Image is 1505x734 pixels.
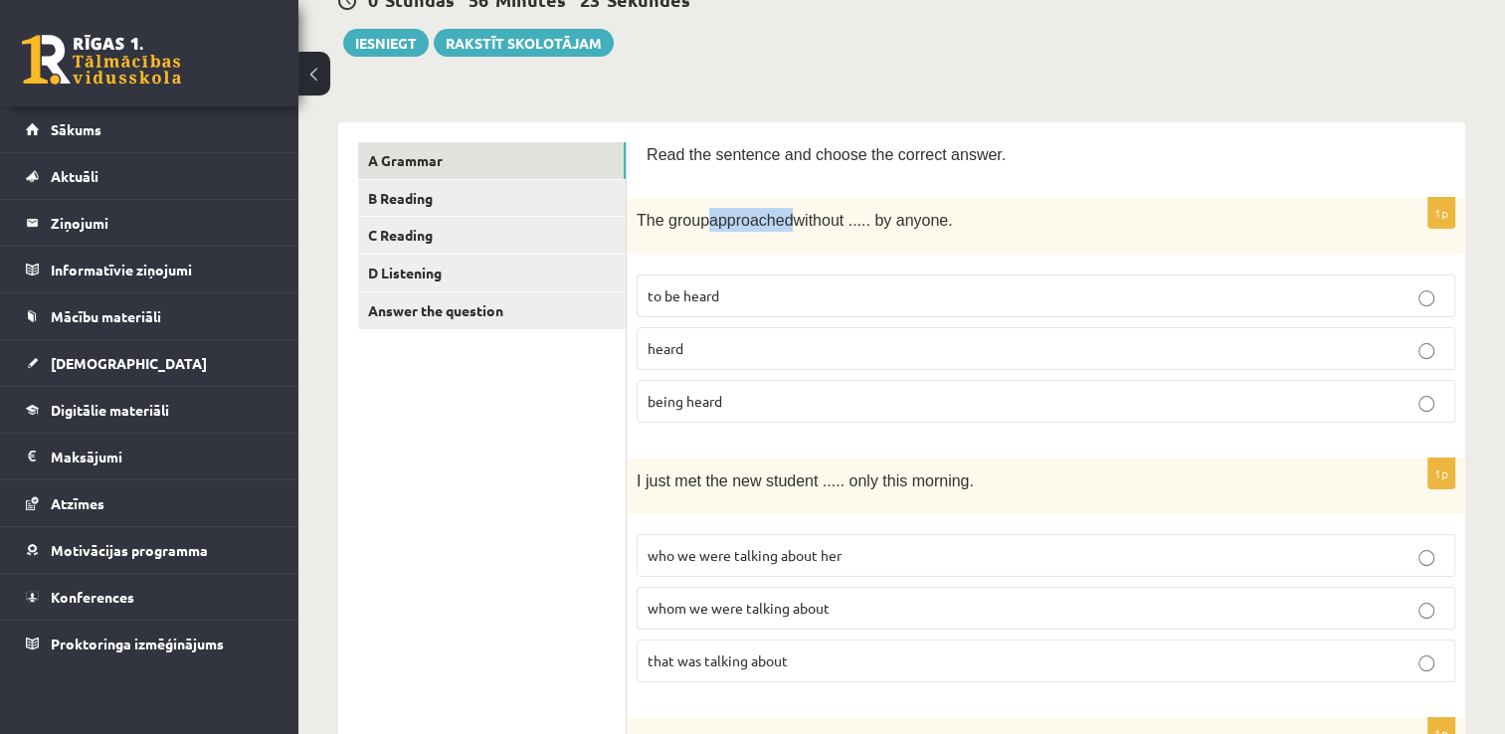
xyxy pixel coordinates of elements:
input: to be heard [1418,290,1434,306]
a: Proktoringa izmēģinājums [26,621,274,666]
a: Rīgas 1. Tālmācības vidusskola [22,35,181,85]
a: B Reading [358,180,626,217]
a: Digitālie materiāli [26,387,274,433]
span: Motivācijas programma [51,541,208,559]
p: 1p [1427,458,1455,489]
a: D Listening [358,255,626,291]
font: Maksājumi [51,448,122,465]
span: heard [648,339,683,357]
a: C Reading [358,217,626,254]
span: Sākums [51,120,101,138]
a: Maksājumi [26,434,274,479]
span: that was talking about [648,651,788,669]
span: to be heard [648,286,719,304]
a: Sākums [26,106,274,152]
span: [DEMOGRAPHIC_DATA] [51,354,207,372]
font: Ziņojumi [51,214,108,232]
span: Aktuāli [51,167,98,185]
span: Proktoringa izmēģinājums [51,635,224,652]
input: who we were talking about her [1418,550,1434,566]
span: Konferences [51,588,134,606]
a: Motivācijas programma [26,527,274,573]
span: Mācību materiāli [51,307,161,325]
a: Mācību materiāli [26,293,274,339]
span: The group approached without ..... by anyone. [637,212,953,229]
input: being heard [1418,396,1434,412]
span: being heard [648,392,722,410]
a: Informatīvie ziņojumi [26,247,274,292]
span: Read the sentence and choose the correct answer. [647,146,1006,163]
input: that was talking about [1418,655,1434,671]
span: Digitālie materiāli [51,401,169,419]
a: Atzīmes [26,480,274,526]
a: A Grammar [358,142,626,179]
p: 1p [1427,197,1455,229]
font: Informatīvie ziņojumi [51,261,192,278]
span: Atzīmes [51,494,104,512]
a: Rakstīt skolotājam [434,29,614,57]
span: who we were talking about her [648,546,842,564]
a: [DEMOGRAPHIC_DATA] [26,340,274,386]
span: I just met the new student ..... only this morning. [637,472,974,489]
input: heard [1418,343,1434,359]
span: whom we were talking about [648,599,830,617]
a: Aktuāli [26,153,274,199]
a: Ziņojumi [26,200,274,246]
button: Iesniegt [343,29,429,57]
a: Konferences [26,574,274,620]
input: whom we were talking about [1418,603,1434,619]
a: Answer the question [358,292,626,329]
